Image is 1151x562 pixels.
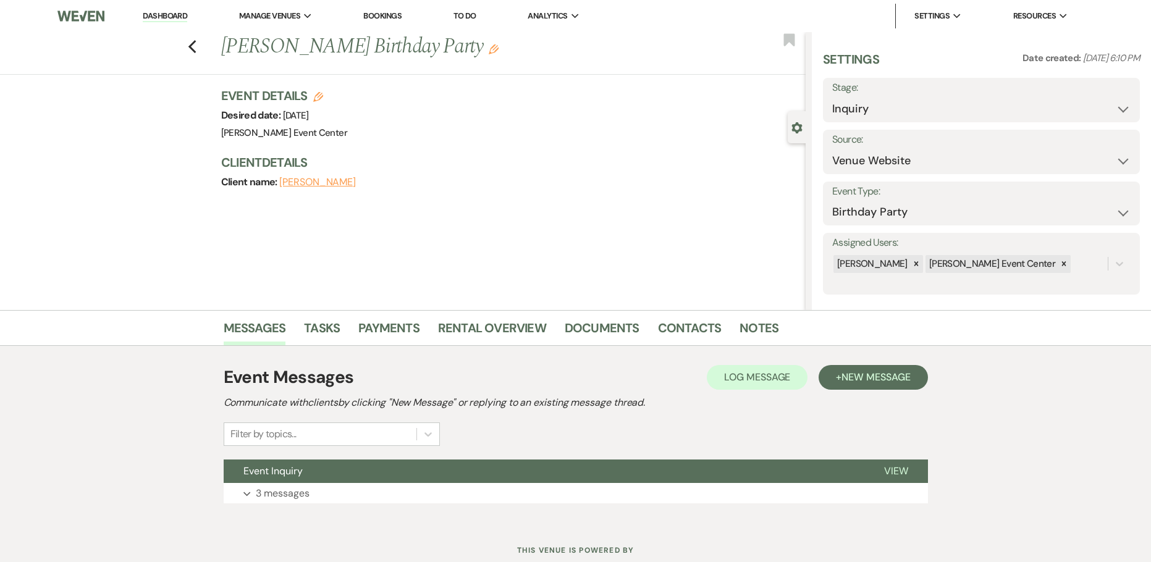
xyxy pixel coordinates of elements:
a: Messages [224,318,286,345]
span: [DATE] 6:10 PM [1083,52,1140,64]
button: Log Message [707,365,807,390]
img: Weven Logo [57,3,104,29]
span: Settings [914,10,950,22]
span: Event Inquiry [243,464,303,477]
a: Rental Overview [438,318,546,345]
a: Contacts [658,318,722,345]
a: Notes [740,318,778,345]
h3: Client Details [221,154,794,171]
button: Event Inquiry [224,459,864,483]
span: [PERSON_NAME] Event Center [221,127,347,139]
div: [PERSON_NAME] Event Center [925,255,1057,273]
a: Tasks [304,318,340,345]
a: To Do [453,10,476,21]
div: [PERSON_NAME] [833,255,909,273]
button: [PERSON_NAME] [279,177,356,187]
button: 3 messages [224,483,928,504]
span: Client name: [221,175,280,188]
div: Filter by topics... [230,427,297,442]
label: Stage: [832,79,1131,97]
button: Edit [489,43,499,54]
label: Source: [832,131,1131,149]
h3: Settings [823,51,879,78]
label: Assigned Users: [832,234,1131,252]
span: Manage Venues [239,10,300,22]
p: 3 messages [256,485,310,501]
span: [DATE] [283,109,309,122]
span: Analytics [528,10,567,22]
a: Bookings [363,10,402,21]
button: +New Message [819,365,927,390]
a: Documents [565,318,639,345]
a: Payments [358,318,420,345]
span: Log Message [724,371,790,384]
a: Dashboard [143,10,187,22]
button: Close lead details [791,121,803,133]
button: View [864,459,928,483]
span: View [884,464,908,477]
span: New Message [841,371,910,384]
label: Event Type: [832,183,1131,201]
span: Resources [1013,10,1056,22]
span: Date created: [1022,52,1083,64]
h3: Event Details [221,87,347,104]
h2: Communicate with clients by clicking "New Message" or replying to an existing message thread. [224,395,928,410]
h1: Event Messages [224,364,354,390]
h1: [PERSON_NAME] Birthday Party [221,32,684,62]
span: Desired date: [221,109,283,122]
